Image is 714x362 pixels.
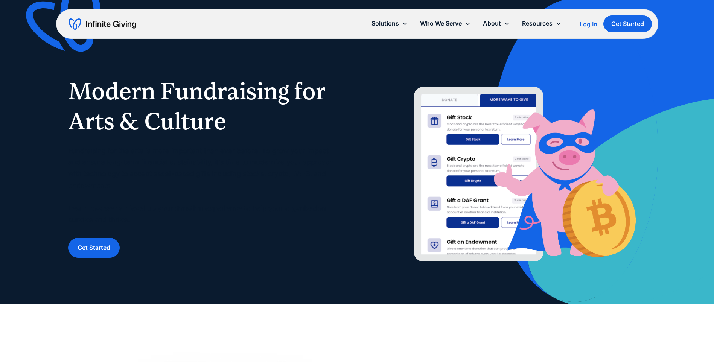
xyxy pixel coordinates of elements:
div: About [477,15,516,32]
div: Solutions [371,18,399,29]
div: Who We Serve [414,15,477,32]
a: home [69,18,136,30]
a: Get Started [603,15,652,32]
strong: Learn how we can level up your donation experience to help your organization survive and thrive. [68,204,326,224]
div: Log In [580,21,597,27]
div: Who We Serve [420,18,462,29]
img: nonprofit donation platform for faith-based organizations and ministries [372,72,646,262]
a: Log In [580,20,597,29]
h1: Modern Fundraising for Arts & Culture [68,76,342,136]
div: Resources [522,18,553,29]
div: Resources [516,15,568,32]
div: Solutions [365,15,414,32]
div: About [483,18,501,29]
a: Get Started [68,238,120,258]
p: Fundraising for the arts is more important than ever before. To grow your impact and ensure long-... [68,145,342,226]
